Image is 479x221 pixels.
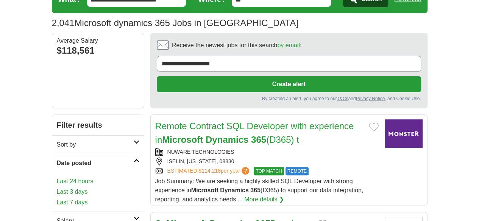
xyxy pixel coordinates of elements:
[57,140,134,149] h2: Sort by
[52,16,75,30] span: 2,041
[52,154,144,172] a: Date posted
[167,167,251,175] a: ESTIMATED:$114,218per year?
[155,121,354,145] a: Remote Contract SQL Developer with experience inMicrosoft Dynamics 365(D365) t
[155,148,379,156] div: NUWARE TECHNOLOGIES
[206,134,248,145] strong: Dynamics
[162,134,203,145] strong: Microsoft
[198,168,220,174] span: $114,218
[57,159,134,168] h2: Date posted
[52,135,144,154] a: Sort by
[57,177,139,186] a: Last 24 hours
[157,76,421,92] button: Create alert
[385,119,423,148] img: Company logo
[155,158,379,165] div: ISELIN, [US_STATE], 08830
[277,42,300,48] a: by email
[172,41,301,50] span: Receive the newest jobs for this search :
[250,187,261,193] strong: 365
[337,96,348,101] a: T&Cs
[157,95,421,102] div: By creating an alert, you agree to our and , and Cookie Use.
[369,122,379,131] button: Add to favorite jobs
[57,198,139,207] a: Last 7 days
[254,167,284,175] span: TOP MATCH
[242,167,249,175] span: ?
[286,167,309,175] span: REMOTE
[57,187,139,196] a: Last 3 days
[57,44,139,57] div: $118,561
[356,96,385,101] a: Privacy Notice
[57,38,139,44] div: Average Salary
[244,195,284,204] a: More details ❯
[155,178,364,202] span: Job Summary: We are seeking a highly skilled SQL Developer with strong experience in (D365) to su...
[52,18,298,28] h1: Microsoft dynamics 365 Jobs in [GEOGRAPHIC_DATA]
[52,115,144,135] h2: Filter results
[191,187,218,193] strong: Microsoft
[251,134,266,145] strong: 365
[220,187,249,193] strong: Dynamics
